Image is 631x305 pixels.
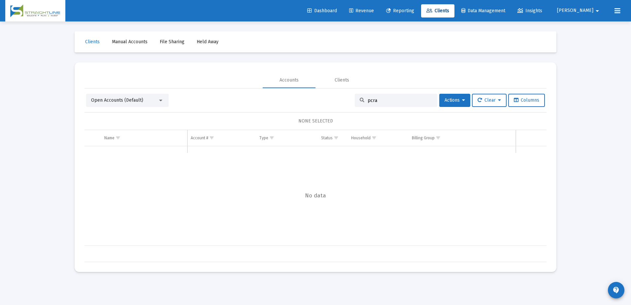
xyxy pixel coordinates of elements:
span: Data Management [461,8,505,14]
a: Reporting [381,4,419,17]
div: Billing Group [412,135,435,141]
span: Clients [85,39,100,45]
div: Accounts [280,77,299,84]
a: Clients [80,35,105,49]
div: Household [351,135,371,141]
span: Reporting [386,8,414,14]
span: Open Accounts (Default) [91,97,143,103]
span: [PERSON_NAME] [557,8,593,14]
mat-icon: arrow_drop_down [593,4,601,17]
a: Manual Accounts [107,35,153,49]
span: Clear [478,97,501,103]
span: File Sharing [160,39,184,45]
div: Type [259,135,268,141]
a: Dashboard [302,4,342,17]
span: Show filter options for column 'Name' [116,135,120,140]
span: Show filter options for column 'Status' [334,135,339,140]
td: Column Type [256,130,318,146]
span: Held Away [197,39,218,45]
div: Name [104,135,115,141]
button: Actions [439,94,470,107]
div: Clients [335,77,349,84]
td: Column Account # [187,130,256,146]
span: Show filter options for column 'Household' [372,135,377,140]
span: Manual Accounts [112,39,148,45]
span: Clients [426,8,449,14]
span: Show filter options for column 'Account #' [209,135,214,140]
div: Data grid [84,130,547,262]
a: Clients [421,4,454,17]
a: Held Away [191,35,224,49]
a: File Sharing [154,35,190,49]
button: [PERSON_NAME] [549,4,609,17]
span: Columns [514,97,539,103]
span: Show filter options for column 'Billing Group' [436,135,441,140]
img: Dashboard [10,4,60,17]
mat-icon: contact_support [612,286,620,294]
span: Dashboard [307,8,337,14]
div: Status [321,135,333,141]
td: Column Billing Group [409,130,530,146]
div: Account # [191,135,208,141]
span: Revenue [349,8,374,14]
a: Data Management [456,4,511,17]
input: Search [368,98,432,103]
button: Clear [472,94,507,107]
div: NONE SELECTED [90,118,541,124]
td: Column Household [348,130,409,146]
td: Column Status [318,130,348,146]
a: Insights [512,4,548,17]
span: Show filter options for column 'Type' [269,135,274,140]
td: Column Name [101,130,187,146]
span: Actions [445,97,465,103]
button: Columns [508,94,545,107]
span: Insights [517,8,542,14]
a: Revenue [344,4,379,17]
